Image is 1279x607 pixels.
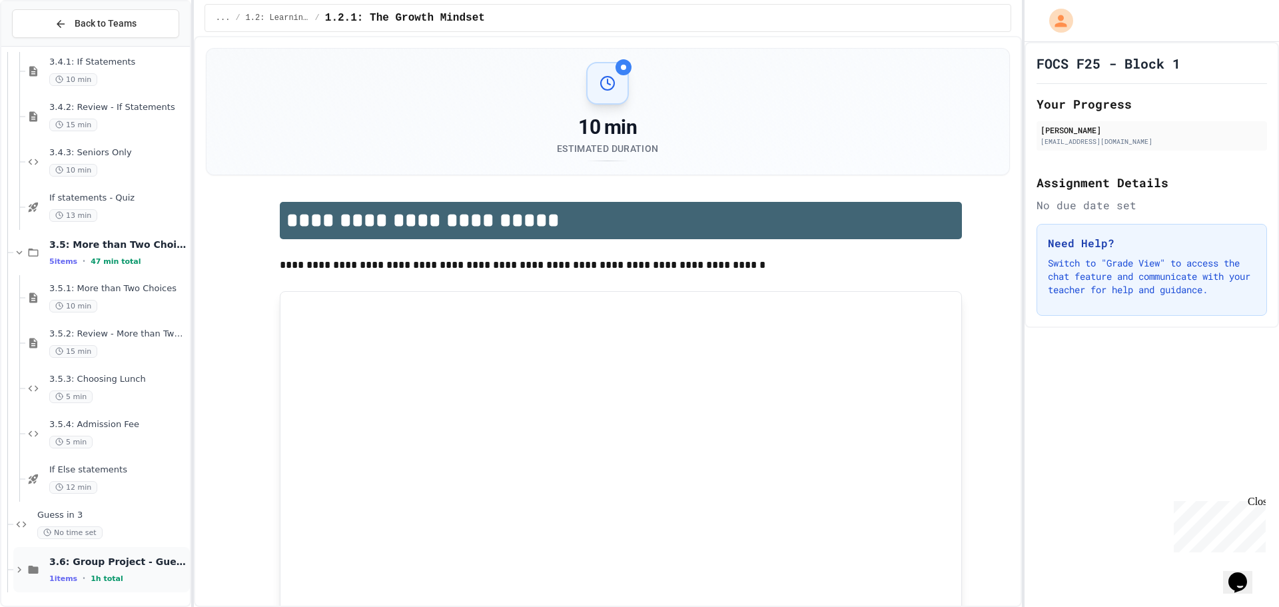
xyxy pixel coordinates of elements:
[49,164,97,177] span: 10 min
[246,13,310,23] span: 1.2: Learning to Solve Hard Problems
[49,300,97,312] span: 10 min
[1223,554,1266,594] iframe: chat widget
[91,574,123,583] span: 1h total
[315,13,320,23] span: /
[49,390,93,403] span: 5 min
[557,115,658,139] div: 10 min
[49,464,187,476] span: If Else statements
[12,9,179,38] button: Back to Teams
[1048,257,1256,297] p: Switch to "Grade View" to access the chat feature and communicate with your teacher for help and ...
[557,142,658,155] div: Estimated Duration
[49,283,187,295] span: 3.5.1: More than Two Choices
[49,73,97,86] span: 10 min
[1037,95,1267,113] h2: Your Progress
[235,13,240,23] span: /
[1168,496,1266,552] iframe: chat widget
[49,556,187,568] span: 3.6: Group Project - Guess your Classmates!
[49,119,97,131] span: 15 min
[49,574,77,583] span: 1 items
[91,257,141,266] span: 47 min total
[49,257,77,266] span: 5 items
[49,481,97,494] span: 12 min
[49,239,187,251] span: 3.5: More than Two Choices
[49,374,187,385] span: 3.5.3: Choosing Lunch
[216,13,230,23] span: ...
[49,436,93,448] span: 5 min
[75,17,137,31] span: Back to Teams
[83,573,85,584] span: •
[5,5,92,85] div: Chat with us now!Close
[1041,137,1263,147] div: [EMAIL_ADDRESS][DOMAIN_NAME]
[49,209,97,222] span: 13 min
[49,345,97,358] span: 15 min
[1037,173,1267,192] h2: Assignment Details
[1041,124,1263,136] div: [PERSON_NAME]
[37,510,187,521] span: Guess in 3
[37,526,103,539] span: No time set
[49,57,187,68] span: 3.4.1: If Statements
[49,328,187,340] span: 3.5.2: Review - More than Two Choices
[325,10,485,26] span: 1.2.1: The Growth Mindset
[49,147,187,159] span: 3.4.3: Seniors Only
[49,419,187,430] span: 3.5.4: Admission Fee
[1037,197,1267,213] div: No due date set
[49,193,187,204] span: If statements - Quiz
[1035,5,1076,36] div: My Account
[1048,235,1256,251] h3: Need Help?
[83,256,85,267] span: •
[1037,54,1180,73] h1: FOCS F25 - Block 1
[49,102,187,113] span: 3.4.2: Review - If Statements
